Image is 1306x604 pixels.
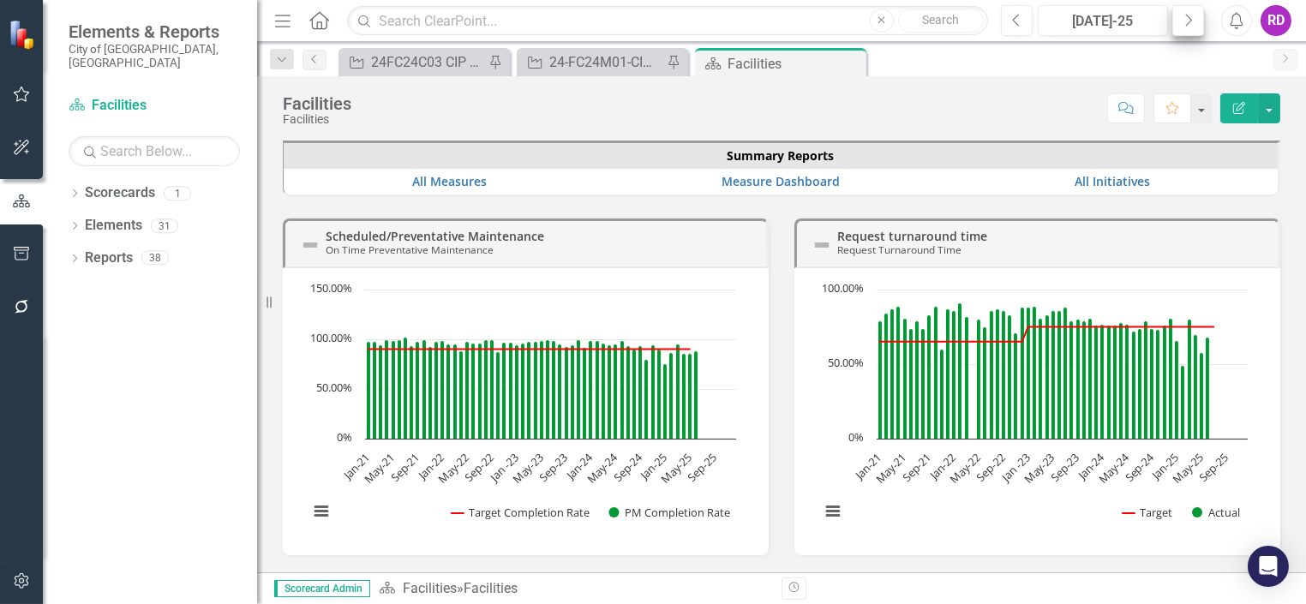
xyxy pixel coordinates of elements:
[471,343,476,439] path: Jun-22, 96.15384615. PM Completion Rate.
[663,363,668,439] path: Jan-25, 75.75757576. PM Completion Rate.
[851,450,885,484] text: Jan-21
[1123,505,1172,520] button: Show Target
[1047,450,1082,485] text: Sep-23
[462,450,497,485] text: Sep-22
[69,136,240,166] input: Search Below...
[828,355,864,370] text: 50.00%
[1027,307,1031,439] path: Jan -23, 88. Actual.
[1113,325,1117,439] path: Mar-24, 76. Actual.
[464,580,518,596] div: Facilities
[644,359,649,439] path: Oct-24, 80. PM Completion Rate.
[1192,505,1240,520] button: Show Actual
[367,341,371,439] path: Jan-21, 97.69230769. PM Completion Rate.
[536,450,571,485] text: Sep-23
[638,345,643,439] path: Sep-24, 93.68932039. PM Completion Rate.
[940,349,944,439] path: Nov-21, 60. Actual.
[337,429,352,445] text: 0%
[404,337,408,439] path: Jul-21, 102.06896552. PM Completion Rate.
[1261,5,1291,36] button: RD
[484,339,488,439] path: Aug-22, 99.33333333. PM Completion Rate.
[1144,320,1148,439] path: Aug-24, 79. Actual.
[589,340,593,439] path: Jan-24, 99.08256881. PM Completion Rate.
[899,450,934,485] text: Sep-21
[1014,332,1018,439] path: Nov-22, 71. Actual.
[1057,310,1062,439] path: Jun-23, 86. Actual.
[684,450,719,485] text: Sep-25
[997,450,1033,486] text: Jan -23
[387,450,422,485] text: Sep-21
[1100,324,1105,439] path: Jan-24, 77. Actual.
[1140,505,1172,520] text: Target
[1021,450,1057,487] text: May-23
[626,345,631,439] path: Jul-24, 93.26923077. PM Completion Rate.
[821,499,845,523] button: View chart menu, Chart
[1051,310,1056,439] path: May-23, 86. Actual.
[398,339,402,439] path: Jun-21, 100. PM Completion Rate.
[602,343,606,439] path: Mar-24, 96.0199005. PM Completion Rate.
[486,450,522,486] text: Jan -23
[812,281,1256,538] svg: Interactive chart
[1125,324,1129,439] path: May-24, 77. Actual.
[527,341,531,439] path: Mar-23, 97.77777778. PM Completion Rate.
[934,306,938,439] path: Oct-21, 89. Actual.
[490,339,494,439] path: Sep-22, 100. PM Completion Rate.
[625,505,730,520] text: PM Completion Rate
[1095,449,1133,487] text: May-24
[558,344,562,439] path: Aug-23, 95.65217391. PM Completion Rate.
[521,51,662,73] a: 24-FC24M01-CIP DCRC AAON RTU Updates
[1002,310,1006,439] path: Sep-22, 86. Actual.
[310,280,352,296] text: 150.00%
[428,346,433,439] path: Nov-21, 92.85714286. PM Completion Rate.
[1181,365,1185,439] path: Feb-25, 49. Actual.
[1175,340,1179,439] path: Jan-25, 66. Actual.
[872,450,909,487] text: May-21
[1075,173,1150,189] a: All Initiatives
[164,186,191,200] div: 1
[1200,352,1204,439] path: May-25, 58. Actual.
[1088,318,1093,439] path: Nov-23, 81. Actual.
[565,346,569,439] path: Sep-23, 92.25806452. PM Completion Rate.
[1150,328,1154,439] path: Sep-24, 74. Actual.
[561,449,596,483] text: Jan-24
[878,320,883,439] path: Jan-21, 79. Actual.
[283,113,351,126] div: Facilities
[1033,306,1037,439] path: Feb-23, 89. Actual.
[1045,314,1050,439] path: Apr-23, 83. Actual.
[509,342,513,439] path: Dec-22, 97.31543624. PM Completion Rate.
[85,216,142,236] a: Elements
[965,316,969,439] path: Mar-22, 82. Actual.
[515,344,519,439] path: Jan -23, 94.80519481. PM Completion Rate.
[141,251,169,266] div: 38
[1208,505,1240,520] text: Actual
[614,344,618,439] path: May-24, 95.65217391. PM Completion Rate.
[925,450,959,484] text: Jan-22
[509,450,546,487] text: May-23
[610,449,646,485] text: Sep-24
[69,42,240,70] small: City of [GEOGRAPHIC_DATA], [GEOGRAPHIC_DATA]
[1038,5,1168,36] button: [DATE]-25
[85,183,155,203] a: Scorecards
[1132,331,1136,439] path: Jun-24, 72. Actual.
[1082,320,1087,439] path: Oct-23, 79. Actual.
[878,290,1246,440] g: Actual, series 2 of 2. Bar series with 60 bars.
[676,344,680,439] path: Mar-25, 95.13513514. PM Completion Rate.
[412,173,487,189] a: All Measures
[1169,450,1206,487] text: May-25
[952,310,956,439] path: Jan-22, 86. Actual.
[379,579,769,599] div: »
[1044,11,1162,32] div: [DATE]-25
[326,242,494,256] small: On Time Preventative Maintenance
[361,450,398,487] text: May-21
[1195,450,1231,485] text: Sep-25
[657,450,694,487] text: May-25
[890,308,895,439] path: Mar-21, 87. Actual.
[534,341,538,439] path: Apr-23, 97.52475248. PM Completion Rate.
[502,342,506,439] path: Nov-22, 96.90721649. PM Completion Rate.
[812,281,1263,538] div: Chart. Highcharts interactive chart.
[577,339,581,439] path: Nov-23, 99.47643979. PM Completion Rate.
[608,344,612,439] path: Apr-24, 94.05405405. PM Completion Rate.
[552,340,556,439] path: Jul-23, 98.75. PM Completion Rate.
[921,328,926,439] path: Aug-21, 74. Actual.
[326,228,544,244] a: Scheduled/Preventative Maintenance
[1073,449,1107,483] text: Jan-24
